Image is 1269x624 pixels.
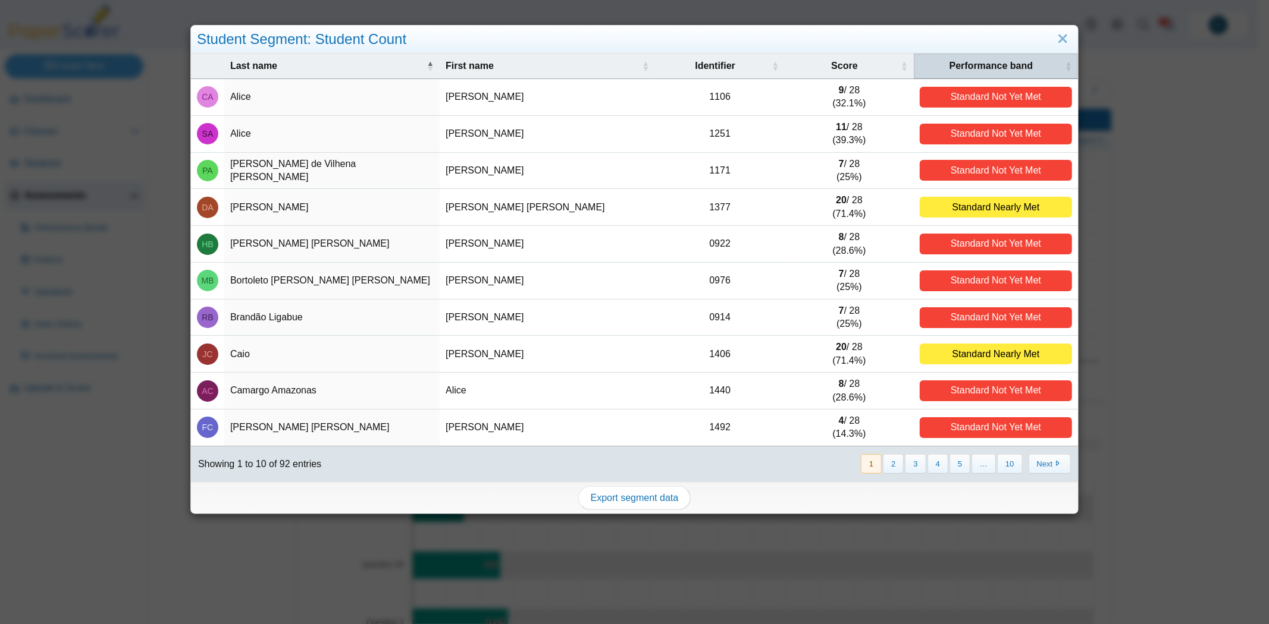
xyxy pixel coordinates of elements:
[655,116,785,153] td: 1251
[839,415,844,426] b: 4
[839,85,844,95] b: 9
[860,454,1071,474] nav: pagination
[202,203,213,212] span: Dantas Taniguchi Arthur
[883,454,904,474] button: 2
[446,59,640,73] span: First name
[655,373,785,409] td: 1440
[202,350,212,358] span: Jorge Negri Caio
[230,59,424,73] span: Last name
[972,454,996,474] span: …
[224,189,440,226] td: [PERSON_NAME]
[920,270,1072,291] div: Standard Not Yet Met
[1054,29,1072,49] a: Close
[785,189,914,226] td: / 28 (71.4%)
[785,409,914,446] td: / 28 (14.3%)
[920,59,1063,73] span: Performance band
[440,116,655,153] td: [PERSON_NAME]
[655,300,785,336] td: 0914
[772,60,779,72] span: Identifier : Activate to sort
[655,409,785,446] td: 1492
[655,226,785,263] td: 0922
[791,59,898,73] span: Score
[920,343,1072,364] div: Standard Nearly Met
[440,409,655,446] td: [PERSON_NAME]
[224,336,440,373] td: Caio
[224,373,440,409] td: Camargo Amazonas
[591,493,679,503] span: Export segment data
[440,226,655,263] td: [PERSON_NAME]
[836,342,847,352] b: 20
[427,60,434,72] span: Last name : Activate to invert sorting
[836,195,847,205] b: 20
[836,122,847,132] b: 11
[785,300,914,336] td: / 28 (25%)
[920,234,1072,254] div: Standard Not Yet Met
[785,153,914,190] td: / 28 (25%)
[655,153,785,190] td: 1171
[901,60,908,72] span: Score : Activate to sort
[785,116,914,153] td: / 28 (39.3%)
[201,276,214,285] span: Miguel Bortoleto Bernardini Breda Miranda
[839,379,844,389] b: 8
[224,409,440,446] td: [PERSON_NAME] [PERSON_NAME]
[950,454,970,474] button: 5
[928,454,948,474] button: 4
[440,336,655,373] td: [PERSON_NAME]
[224,263,440,300] td: Bortoleto [PERSON_NAME] [PERSON_NAME]
[224,153,440,190] td: [PERSON_NAME] de Vilhena [PERSON_NAME]
[655,336,785,373] td: 1406
[440,153,655,190] td: [PERSON_NAME]
[920,197,1072,218] div: Standard Nearly Met
[202,130,214,138] span: Semeghini Lopes Alice
[839,232,844,242] b: 8
[1065,60,1072,72] span: Performance band : Activate to sort
[202,93,213,101] span: Cristo Gontijo Alice
[440,79,655,116] td: [PERSON_NAME]
[440,189,655,226] td: [PERSON_NAME] [PERSON_NAME]
[920,160,1072,181] div: Standard Not Yet Met
[839,305,844,316] b: 7
[191,446,321,482] div: Showing 1 to 10 of 92 entries
[191,26,1078,53] div: Student Segment: Student Count
[655,189,785,226] td: 1377
[920,417,1072,438] div: Standard Not Yet Met
[224,116,440,153] td: Alice
[202,240,213,248] span: Helena Balestra Pinotti
[202,387,213,395] span: Alice Camargo Amazonas
[224,226,440,263] td: [PERSON_NAME] [PERSON_NAME]
[785,263,914,300] td: / 28 (25%)
[224,79,440,116] td: Alice
[920,124,1072,144] div: Standard Not Yet Met
[642,60,649,72] span: First name : Activate to sort
[440,373,655,409] td: Alice
[785,336,914,373] td: / 28 (71.4%)
[1029,454,1071,474] button: Next
[920,87,1072,108] div: Standard Not Yet Met
[997,454,1022,474] button: 10
[655,79,785,116] td: 1106
[202,166,213,175] span: Pedro Marco Almeida de Vilhena Carneiro
[224,300,440,336] td: Brandão Ligabue
[440,300,655,336] td: [PERSON_NAME]
[785,373,914,409] td: / 28 (28.6%)
[861,454,882,474] button: 1
[920,307,1072,328] div: Standard Not Yet Met
[785,226,914,263] td: / 28 (28.6%)
[920,380,1072,401] div: Standard Not Yet Met
[905,454,926,474] button: 3
[202,423,214,431] span: Francisco Campos Pimentel Fernandes da Cunha
[202,313,213,322] span: Raul Brandão Ligabue
[785,79,914,116] td: / 28 (32.1%)
[655,263,785,300] td: 0976
[839,269,844,279] b: 7
[661,59,769,73] span: Identifier
[440,263,655,300] td: [PERSON_NAME]
[839,159,844,169] b: 7
[578,486,691,510] a: Export segment data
